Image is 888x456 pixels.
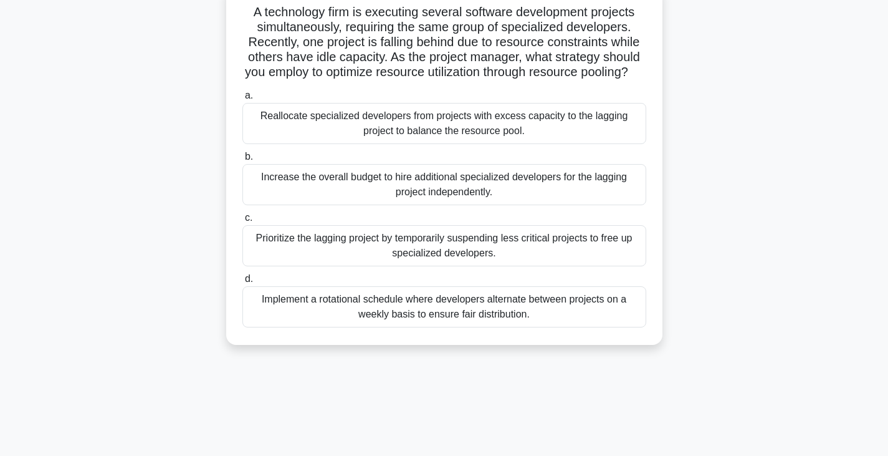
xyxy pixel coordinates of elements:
div: Prioritize the lagging project by temporarily suspending less critical projects to free up specia... [242,225,646,266]
span: c. [245,212,252,223]
div: Reallocate specialized developers from projects with excess capacity to the lagging project to ba... [242,103,646,144]
div: Increase the overall budget to hire additional specialized developers for the lagging project ind... [242,164,646,205]
div: Implement a rotational schedule where developers alternate between projects on a weekly basis to ... [242,286,646,327]
h5: A technology firm is executing several software development projects simultaneously, requiring th... [241,4,647,80]
span: a. [245,90,253,100]
span: b. [245,151,253,162]
span: d. [245,273,253,284]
